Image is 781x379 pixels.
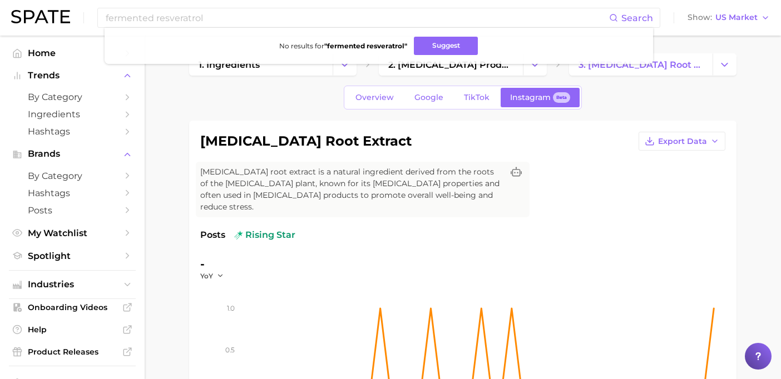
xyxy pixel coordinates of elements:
[225,346,235,354] tspan: 0.5
[200,134,412,148] h1: [MEDICAL_DATA] root extract
[200,255,231,273] div: -
[200,166,503,213] span: [MEDICAL_DATA] root extract is a natural ingredient derived from the roots of the [MEDICAL_DATA] ...
[28,280,117,290] span: Industries
[28,92,117,102] span: by Category
[9,202,136,219] a: Posts
[200,271,224,281] button: YoY
[28,205,117,216] span: Posts
[105,8,609,27] input: Search here for a brand, industry, or ingredient
[556,93,567,102] span: Beta
[28,188,117,198] span: Hashtags
[333,53,357,76] button: Change Category
[639,132,725,151] button: Export Data
[28,325,117,335] span: Help
[9,44,136,62] a: Home
[621,13,653,23] span: Search
[9,225,136,242] a: My Watchlist
[234,228,295,242] span: rising star
[523,53,547,76] button: Change Category
[11,10,70,23] img: SPATE
[454,88,499,107] a: TikTok
[9,123,136,140] a: Hashtags
[28,71,117,81] span: Trends
[189,53,333,76] a: 1. ingredients
[200,228,225,242] span: Posts
[28,347,117,357] span: Product Releases
[355,93,394,102] span: Overview
[9,343,136,360] a: Product Releases
[279,42,407,50] span: No results for
[405,88,453,107] a: Google
[28,126,117,137] span: Hashtags
[501,88,580,107] a: InstagramBeta
[9,321,136,338] a: Help
[414,37,478,55] button: Suggest
[569,53,713,76] a: 3. [MEDICAL_DATA] root extract
[9,276,136,293] button: Industries
[324,42,407,50] strong: " fermented resveratrol "
[28,302,117,312] span: Onboarding Videos
[9,247,136,265] a: Spotlight
[28,48,117,58] span: Home
[28,149,117,159] span: Brands
[388,59,513,70] span: 2. [MEDICAL_DATA] products
[414,93,443,102] span: Google
[685,11,773,25] button: ShowUS Market
[346,88,403,107] a: Overview
[28,228,117,238] span: My Watchlist
[234,231,243,240] img: rising star
[464,93,490,102] span: TikTok
[379,53,522,76] a: 2. [MEDICAL_DATA] products
[200,271,213,281] span: YoY
[28,251,117,261] span: Spotlight
[9,167,136,184] a: by Category
[510,93,551,102] span: Instagram
[658,137,707,146] span: Export Data
[28,171,117,181] span: by Category
[688,14,712,21] span: Show
[9,299,136,316] a: Onboarding Videos
[713,53,736,76] button: Change Category
[715,14,758,21] span: US Market
[579,59,703,70] span: 3. [MEDICAL_DATA] root extract
[9,88,136,106] a: by Category
[227,304,235,312] tspan: 1.0
[9,146,136,162] button: Brands
[9,184,136,202] a: Hashtags
[9,106,136,123] a: Ingredients
[28,109,117,119] span: Ingredients
[9,67,136,84] button: Trends
[199,59,260,70] span: 1. ingredients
